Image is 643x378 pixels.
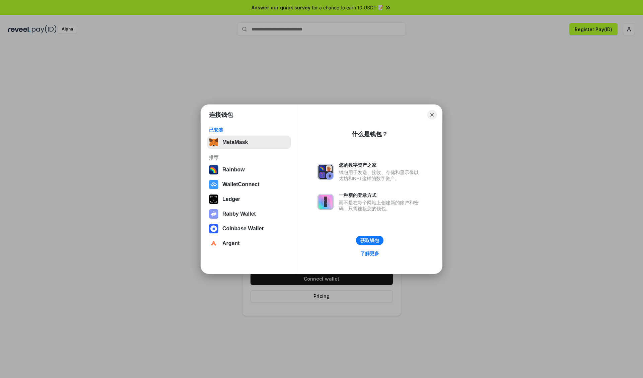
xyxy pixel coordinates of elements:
[317,194,334,210] img: svg+xml,%3Csvg%20xmlns%3D%22http%3A%2F%2Fwww.w3.org%2F2000%2Fsvg%22%20fill%3D%22none%22%20viewBox...
[427,110,437,120] button: Close
[209,180,218,189] img: svg+xml,%3Csvg%20width%3D%2228%22%20height%3D%2228%22%20viewBox%3D%220%200%2028%2028%22%20fill%3D...
[207,163,291,176] button: Rainbow
[360,250,379,256] div: 了解更多
[352,130,388,138] div: 什么是钱包？
[207,193,291,206] button: Ledger
[207,222,291,235] button: Coinbase Wallet
[339,200,422,212] div: 而不是在每个网站上创建新的账户和密码，只需连接您的钱包。
[222,211,256,217] div: Rabby Wallet
[209,138,218,147] img: svg+xml,%3Csvg%20fill%3D%22none%22%20height%3D%2233%22%20viewBox%3D%220%200%2035%2033%22%20width%...
[207,178,291,191] button: WalletConnect
[207,136,291,149] button: MetaMask
[222,240,240,246] div: Argent
[209,224,218,233] img: svg+xml,%3Csvg%20width%3D%2228%22%20height%3D%2228%22%20viewBox%3D%220%200%2028%2028%22%20fill%3D...
[360,237,379,243] div: 获取钱包
[207,207,291,221] button: Rabby Wallet
[209,195,218,204] img: svg+xml,%3Csvg%20xmlns%3D%22http%3A%2F%2Fwww.w3.org%2F2000%2Fsvg%22%20width%3D%2228%22%20height%3...
[356,236,383,245] button: 获取钱包
[207,237,291,250] button: Argent
[339,192,422,198] div: 一种新的登录方式
[356,249,383,258] a: 了解更多
[222,139,248,145] div: MetaMask
[339,162,422,168] div: 您的数字资产之家
[222,181,260,187] div: WalletConnect
[209,165,218,174] img: svg+xml,%3Csvg%20width%3D%22120%22%20height%3D%22120%22%20viewBox%3D%220%200%20120%20120%22%20fil...
[209,111,233,119] h1: 连接钱包
[222,167,245,173] div: Rainbow
[222,226,264,232] div: Coinbase Wallet
[209,154,289,160] div: 推荐
[209,127,289,133] div: 已安装
[317,164,334,180] img: svg+xml,%3Csvg%20xmlns%3D%22http%3A%2F%2Fwww.w3.org%2F2000%2Fsvg%22%20fill%3D%22none%22%20viewBox...
[209,209,218,219] img: svg+xml,%3Csvg%20xmlns%3D%22http%3A%2F%2Fwww.w3.org%2F2000%2Fsvg%22%20fill%3D%22none%22%20viewBox...
[209,239,218,248] img: svg+xml,%3Csvg%20width%3D%2228%22%20height%3D%2228%22%20viewBox%3D%220%200%2028%2028%22%20fill%3D...
[222,196,240,202] div: Ledger
[339,169,422,181] div: 钱包用于发送、接收、存储和显示像以太坊和NFT这样的数字资产。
